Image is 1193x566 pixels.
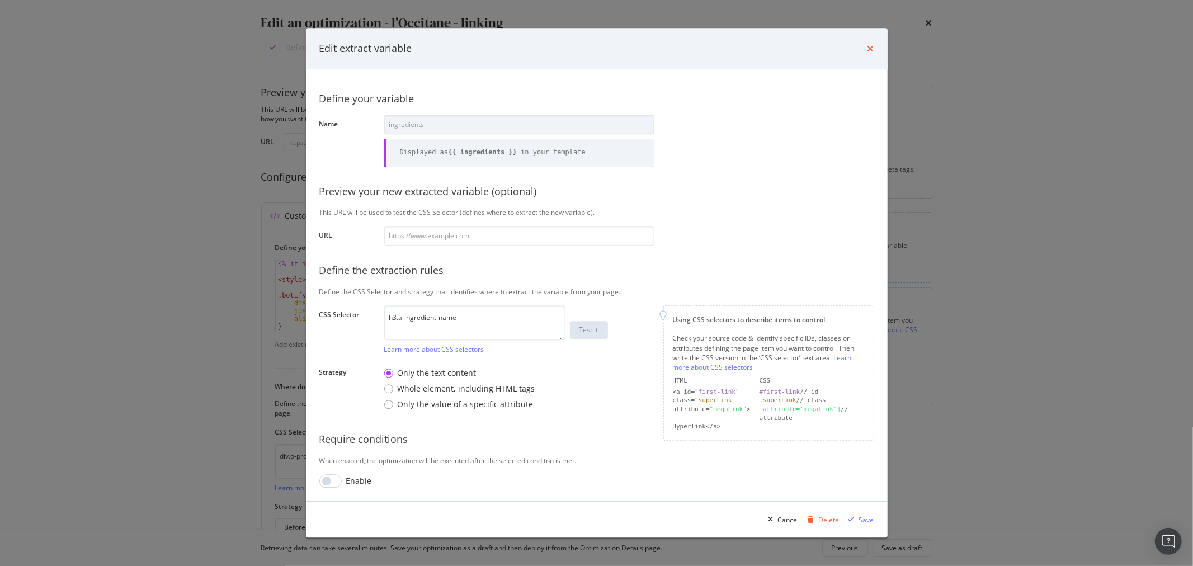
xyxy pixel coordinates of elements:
div: class= [673,397,751,405]
div: Whole element, including HTML tags [384,384,535,395]
a: Learn more about CSS selectors [673,353,852,372]
label: URL [319,231,375,243]
div: times [867,41,874,56]
b: {{ ingredients }} [448,149,517,157]
label: Strategy [319,368,375,412]
div: HTML [673,376,751,385]
div: Cancel [778,515,799,525]
textarea: h3.a-ingredient-name [384,306,565,341]
a: Learn more about CSS selectors [384,345,484,355]
input: https://www.example.com [384,227,654,246]
div: // class [760,397,865,405]
div: Check your source code & identify specific IDs, classes or attributes defining the page item you ... [673,334,865,372]
div: Only the value of a specific attribute [398,399,534,411]
div: "megaLink" [710,405,747,413]
div: Test it [579,326,598,335]
div: // attribute [760,405,865,422]
div: Whole element, including HTML tags [398,384,535,395]
div: <a id= [673,388,751,397]
div: [attribute='megaLink'] [760,405,841,413]
div: Define the CSS Selector and strategy that identifies where to extract the variable from your page. [319,287,874,296]
div: Delete [819,515,840,525]
label: CSS Selector [319,310,375,352]
div: Enable [346,476,372,487]
div: Edit extract variable [319,41,412,56]
div: // id [760,388,865,397]
button: Cancel [764,511,799,529]
label: Name [319,120,375,164]
div: Save [859,515,874,525]
div: modal [306,28,888,537]
div: "superLink" [695,397,735,404]
div: "first-link" [695,388,739,395]
button: Test it [570,321,608,339]
div: #first-link [760,388,800,395]
div: Preview your new extracted variable (optional) [319,185,874,199]
div: Only the text content [398,368,477,379]
div: CSS [760,376,865,385]
button: Delete [804,511,840,529]
button: Save [844,511,874,529]
div: Using CSS selectors to describe items to control [673,315,865,325]
div: When enabled, the optimization will be executed after the selected conditon is met. [319,456,874,465]
div: Only the value of a specific attribute [384,399,535,411]
div: Hyperlink</a> [673,423,751,432]
div: This URL will be used to test the CSS Selector (defines where to extract the new variable). [319,208,874,218]
div: Displayed as in your template [400,148,586,158]
div: Only the text content [384,368,535,379]
div: attribute= > [673,405,751,422]
div: Define your variable [319,92,874,106]
div: Require conditions [319,433,874,447]
div: .superLink [760,397,796,404]
div: Open Intercom Messenger [1155,528,1182,555]
div: Define the extraction rules [319,264,874,279]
